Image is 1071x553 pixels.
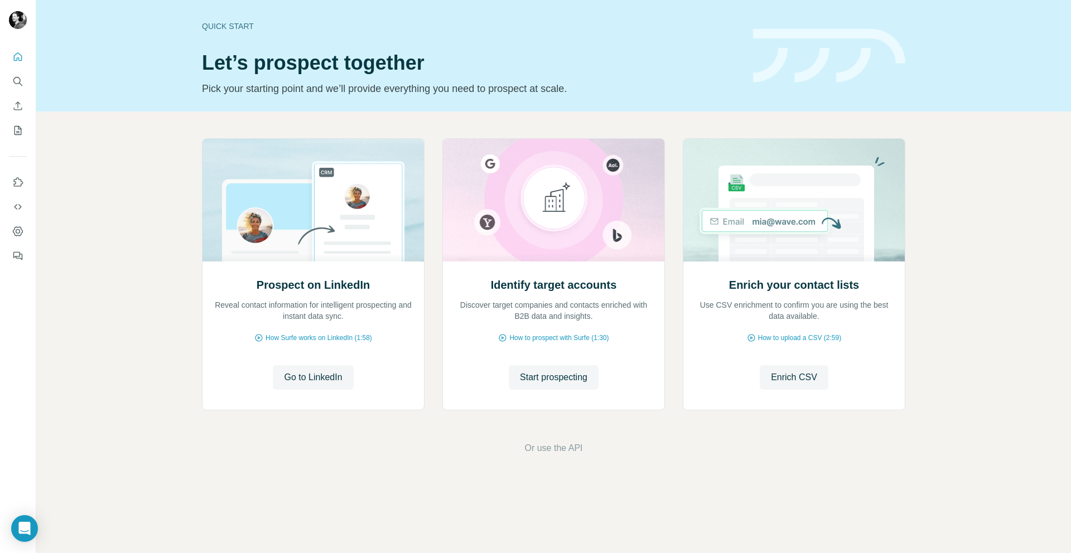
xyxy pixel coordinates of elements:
div: Quick start [202,21,740,32]
span: Start prospecting [520,371,587,384]
button: Search [9,71,27,91]
button: Dashboard [9,221,27,241]
p: Pick your starting point and we’ll provide everything you need to prospect at scale. [202,81,740,96]
button: Start prospecting [509,365,599,390]
button: Go to LinkedIn [273,365,353,390]
p: Use CSV enrichment to confirm you are using the best data available. [694,299,894,322]
h1: Let’s prospect together [202,52,740,74]
span: How to upload a CSV (2:59) [758,333,841,343]
img: Prospect on LinkedIn [202,139,424,261]
p: Discover target companies and contacts enriched with B2B data and insights. [454,299,653,322]
button: Quick start [9,47,27,67]
span: How to prospect with Surfe (1:30) [509,333,609,343]
h2: Enrich your contact lists [729,277,859,293]
img: Enrich your contact lists [683,139,905,261]
button: Feedback [9,246,27,266]
img: Identify target accounts [442,139,665,261]
img: banner [753,29,905,83]
button: Or use the API [524,442,582,455]
span: Go to LinkedIn [284,371,342,384]
div: Open Intercom Messenger [11,515,38,542]
span: How Surfe works on LinkedIn (1:58) [266,333,372,343]
button: Use Surfe API [9,197,27,217]
button: Use Surfe on LinkedIn [9,172,27,192]
h2: Prospect on LinkedIn [257,277,370,293]
button: Enrich CSV [9,96,27,116]
span: Enrich CSV [771,371,817,384]
h2: Identify target accounts [491,277,617,293]
img: Avatar [9,11,27,29]
button: Enrich CSV [760,365,828,390]
p: Reveal contact information for intelligent prospecting and instant data sync. [214,299,413,322]
button: My lists [9,120,27,140]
